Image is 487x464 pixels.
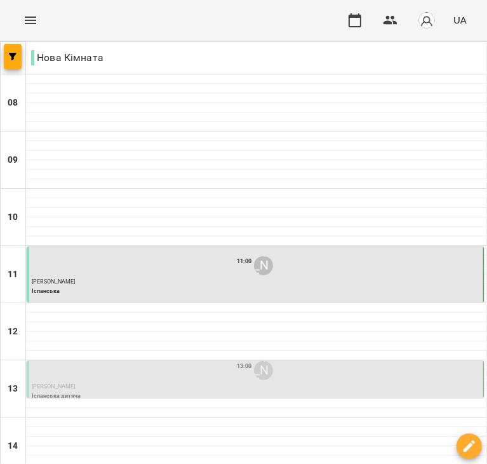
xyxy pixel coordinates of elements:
[237,257,252,266] label: 11:00
[8,325,18,339] h6: 12
[32,383,75,390] span: [PERSON_NAME]
[8,210,18,224] h6: 10
[8,96,18,110] h6: 08
[15,5,46,36] button: Menu
[32,287,481,296] p: Іспанська
[8,268,18,282] h6: 11
[448,8,472,32] button: UA
[254,361,273,380] div: Стукан Сніжана
[237,362,252,371] label: 13:00
[453,13,467,27] span: UA
[418,11,436,29] img: avatar_s.png
[32,392,481,401] p: Іспанська дитяча
[32,278,75,285] span: [PERSON_NAME]
[8,382,18,396] h6: 13
[254,256,273,275] div: Стукан Сніжана
[31,50,103,65] p: Нова Кімната
[8,153,18,167] h6: 09
[8,439,18,453] h6: 14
